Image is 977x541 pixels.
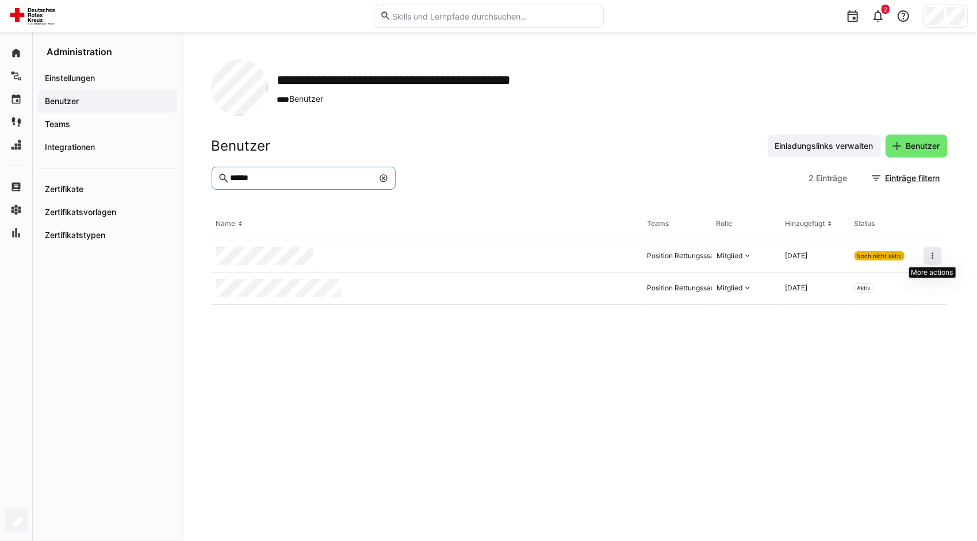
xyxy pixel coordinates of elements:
button: Einträge filtern [865,167,948,190]
input: Skills und Lernpfade durchsuchen… [391,11,597,21]
div: More actions [909,267,956,278]
span: 2 [809,172,814,184]
span: Noch nicht aktiv [857,252,902,259]
h2: Benutzer [212,137,271,155]
div: Teams [647,219,669,228]
span: Einladungslinks verwalten [773,140,875,152]
span: Benutzer [277,93,603,105]
button: Einladungslinks verwalten [768,135,881,158]
button: Benutzer [886,135,948,158]
span: Einträge [817,172,848,184]
span: Einträge filtern [884,172,942,184]
div: Mitglied [717,283,743,293]
div: Hinzugefügt [786,219,825,228]
span: 2 [884,6,887,13]
div: Rolle [717,219,733,228]
div: Status [855,219,875,228]
div: Mitglied [717,251,743,260]
span: [DATE] [786,283,808,292]
div: Name [216,219,236,228]
span: [DATE] [786,251,808,260]
span: Benutzer [905,140,942,152]
span: Aktiv [857,285,871,291]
